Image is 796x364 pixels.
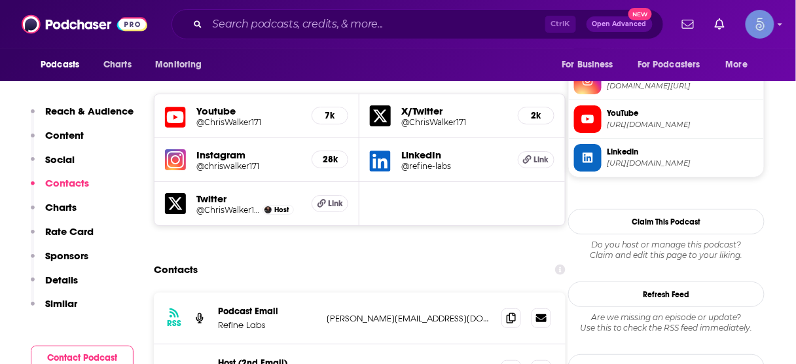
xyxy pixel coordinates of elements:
[196,192,301,205] h5: Twitter
[218,306,316,317] p: Podcast Email
[552,52,630,77] button: open menu
[45,201,77,213] p: Charts
[31,297,77,321] button: Similar
[607,107,759,119] span: YouTube
[45,297,77,310] p: Similar
[45,129,84,141] p: Content
[154,257,198,282] h2: Contacts
[31,153,75,177] button: Social
[746,10,774,39] button: Show profile menu
[568,312,765,333] div: Are we missing an episode or update? Use this to check the RSS feed immediately.
[31,105,134,129] button: Reach & Audience
[196,105,301,117] h5: Youtube
[726,56,748,74] span: More
[628,8,652,20] span: New
[45,153,75,166] p: Social
[218,319,316,331] p: Refine Labs
[196,161,301,171] a: @chriswalker171
[45,177,89,189] p: Contacts
[534,155,549,165] span: Link
[196,117,301,127] a: @ChrisWalker171
[638,56,700,74] span: For Podcasters
[710,13,730,35] a: Show notifications dropdown
[607,158,759,168] span: https://www.linkedin.com/in/refine-labs
[746,10,774,39] img: User Profile
[274,206,289,214] span: Host
[31,274,78,298] button: Details
[165,149,186,170] img: iconImage
[103,56,132,74] span: Charts
[607,146,759,158] span: Linkedin
[607,81,759,91] span: instagram.com/chriswalker171
[196,205,259,215] a: @ChrisWalker171
[208,14,545,35] input: Search podcasts, credits, & more...
[167,318,181,329] h3: RSS
[574,144,759,172] a: Linkedin[URL][DOMAIN_NAME]
[312,195,348,212] a: Link
[31,225,94,249] button: Rate Card
[45,274,78,286] p: Details
[607,120,759,130] span: https://www.youtube.com/@ChrisWalker171
[41,56,79,74] span: Podcasts
[587,16,653,32] button: Open AdvancedNew
[401,105,507,117] h5: X/Twitter
[568,240,765,250] span: Do you host or manage this podcast?
[31,201,77,225] button: Charts
[31,249,88,274] button: Sponsors
[327,313,491,324] p: [PERSON_NAME][EMAIL_ADDRESS][DOMAIN_NAME]
[545,16,576,33] span: Ctrl K
[568,209,765,234] button: Claim This Podcast
[146,52,219,77] button: open menu
[677,13,699,35] a: Show notifications dropdown
[31,52,96,77] button: open menu
[592,21,647,27] span: Open Advanced
[323,154,337,165] h5: 28k
[196,149,301,161] h5: Instagram
[629,52,719,77] button: open menu
[155,56,202,74] span: Monitoring
[717,52,765,77] button: open menu
[95,52,139,77] a: Charts
[401,161,507,171] a: @refine-labs
[328,198,343,209] span: Link
[172,9,664,39] div: Search podcasts, credits, & more...
[45,105,134,117] p: Reach & Audience
[264,206,272,213] img: Chris Walker
[31,129,84,153] button: Content
[45,249,88,262] p: Sponsors
[22,12,147,37] img: Podchaser - Follow, Share and Rate Podcasts
[746,10,774,39] span: Logged in as Spiral5-G1
[401,117,507,127] a: @ChrisWalker171
[574,105,759,133] a: YouTube[URL][DOMAIN_NAME]
[568,240,765,261] div: Claim and edit this page to your liking.
[31,177,89,201] button: Contacts
[323,110,337,121] h5: 7k
[518,151,554,168] a: Link
[562,56,613,74] span: For Business
[401,149,507,161] h5: LinkedIn
[45,225,94,238] p: Rate Card
[568,282,765,307] button: Refresh Feed
[529,110,543,121] h5: 2k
